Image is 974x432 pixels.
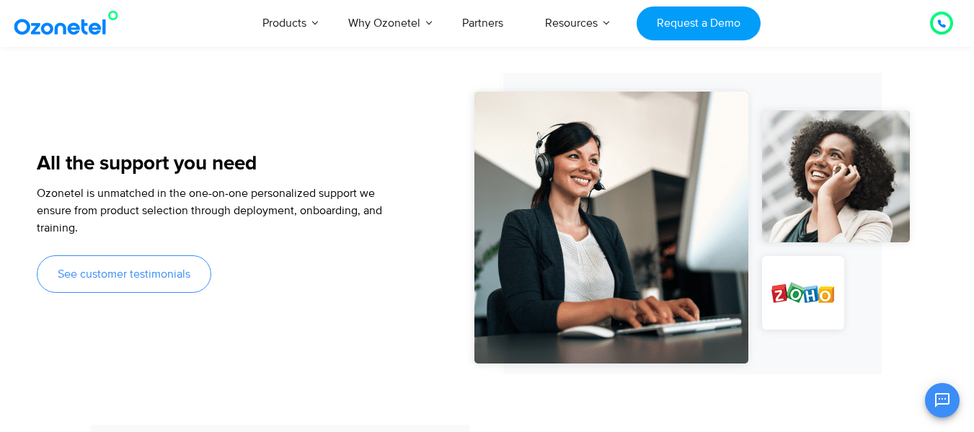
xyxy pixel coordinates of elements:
[37,185,407,237] p: Ozonetel is unmatched in the one-on-one personalized support we ensure from product selection thr...
[37,154,407,174] h5: All the support you need
[58,268,190,280] span: See customer testimonials
[637,6,760,40] a: Request a Demo
[37,255,211,293] a: See customer testimonials
[925,383,960,418] button: Open chat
